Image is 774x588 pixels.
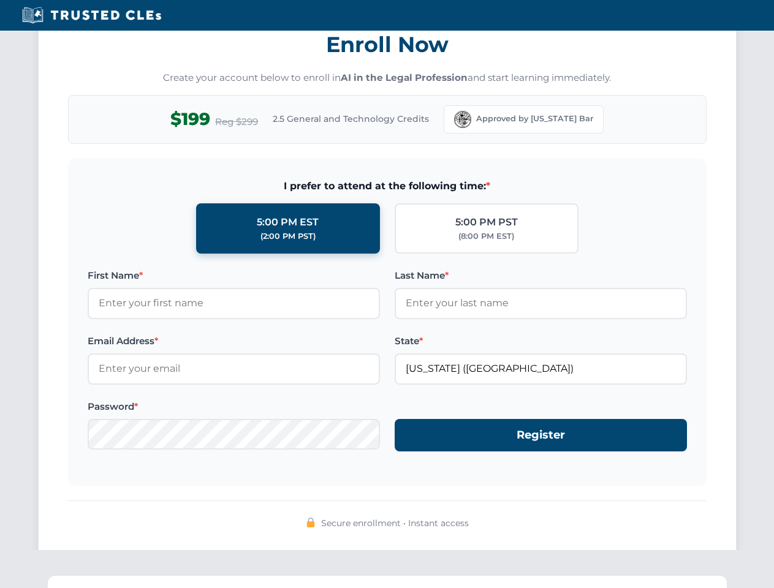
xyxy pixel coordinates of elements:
[88,334,380,349] label: Email Address
[88,268,380,283] label: First Name
[257,214,319,230] div: 5:00 PM EST
[395,268,687,283] label: Last Name
[341,72,468,83] strong: AI in the Legal Profession
[88,288,380,318] input: Enter your first name
[455,214,518,230] div: 5:00 PM PST
[395,334,687,349] label: State
[18,6,165,24] img: Trusted CLEs
[395,419,687,451] button: Register
[273,112,429,126] span: 2.5 General and Technology Credits
[321,516,469,530] span: Secure enrollment • Instant access
[215,115,258,129] span: Reg $299
[170,105,210,133] span: $199
[88,178,687,194] span: I prefer to attend at the following time:
[458,230,514,243] div: (8:00 PM EST)
[395,288,687,318] input: Enter your last name
[476,113,593,125] span: Approved by [US_STATE] Bar
[260,230,316,243] div: (2:00 PM PST)
[68,25,707,64] h3: Enroll Now
[306,518,316,527] img: 🔒
[88,353,380,384] input: Enter your email
[454,111,471,128] img: Florida Bar
[395,353,687,384] input: Florida (FL)
[68,71,707,85] p: Create your account below to enroll in and start learning immediately.
[88,399,380,414] label: Password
